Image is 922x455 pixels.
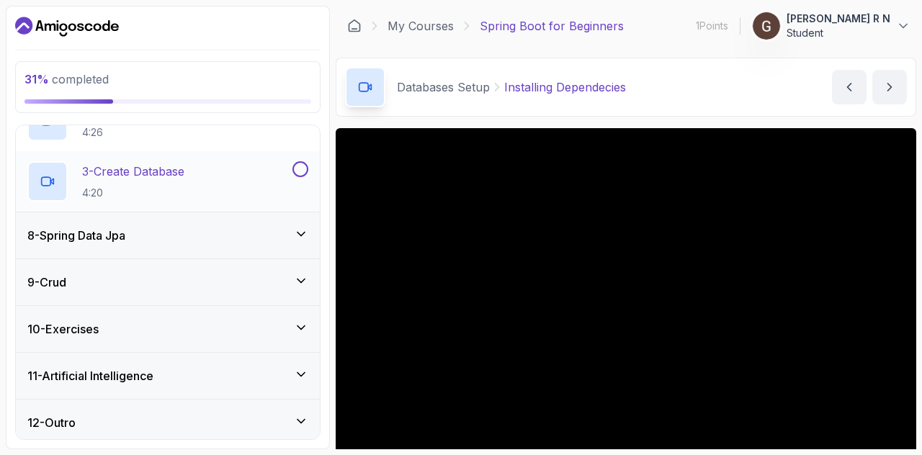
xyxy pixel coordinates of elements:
[82,186,184,200] p: 4:20
[27,414,76,431] h3: 12 - Outro
[27,320,99,338] h3: 10 - Exercises
[696,19,728,33] p: 1 Points
[787,12,890,26] p: [PERSON_NAME] R N
[24,72,109,86] span: completed
[16,400,320,446] button: 12-Outro
[347,19,362,33] a: Dashboard
[16,212,320,258] button: 8-Spring Data Jpa
[82,125,168,140] p: 4:26
[27,367,153,384] h3: 11 - Artificial Intelligence
[27,161,308,202] button: 3-Create Database4:20
[16,353,320,399] button: 11-Artificial Intelligence
[872,70,907,104] button: next content
[787,26,890,40] p: Student
[480,17,624,35] p: Spring Boot for Beginners
[82,163,184,180] p: 3 - Create Database
[832,70,867,104] button: previous content
[753,12,780,40] img: user profile image
[15,15,119,38] a: Dashboard
[388,17,454,35] a: My Courses
[336,128,916,454] iframe: 1 - Installing Dependecies
[397,78,490,96] p: Databases Setup
[24,72,49,86] span: 31 %
[16,259,320,305] button: 9-Crud
[504,78,626,96] p: Installing Dependecies
[752,12,910,40] button: user profile image[PERSON_NAME] R NStudent
[16,306,320,352] button: 10-Exercises
[27,227,125,244] h3: 8 - Spring Data Jpa
[27,274,66,291] h3: 9 - Crud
